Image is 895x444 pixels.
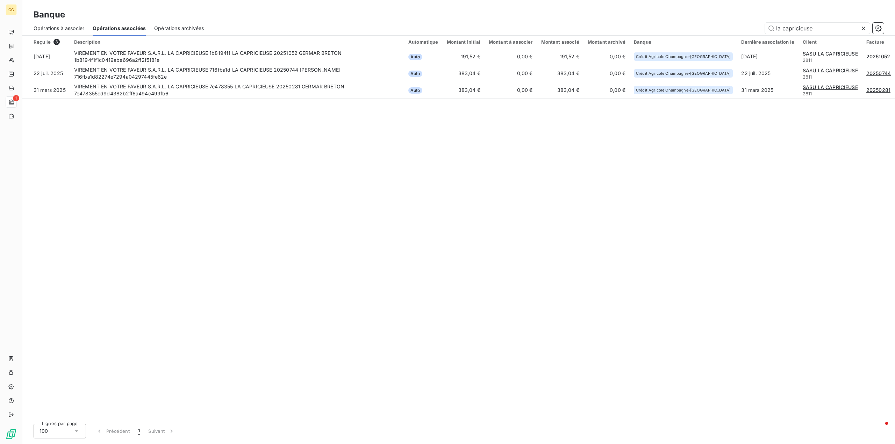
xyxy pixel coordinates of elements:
td: 31 mars 2025 [22,82,70,99]
td: 383,04 € [443,65,485,82]
td: 191,52 € [443,48,485,65]
span: SASU LA CAPRICIEUSE [803,84,858,90]
span: 3 [53,39,60,45]
div: Montant initial [447,39,480,45]
a: 20251052 [866,53,890,60]
td: 383,04 € [537,82,583,99]
div: Montant archivé [588,39,625,45]
td: 191,52 € [537,48,583,65]
span: SASU LA CAPRICIEUSE [803,51,858,57]
span: 1 [13,95,19,101]
td: 383,04 € [443,82,485,99]
div: Reçu le [34,39,66,45]
td: 31 mars 2025 [737,82,798,99]
button: Suivant [144,424,179,438]
a: SASU LA CAPRICIEUSE [803,67,858,74]
td: VIREMENT EN VOTRE FAVEUR S.A.R.L. LA CAPRICIEUSE 716fba1d LA CAPRICIEUSE 20250744 [PERSON_NAME] 7... [70,65,404,82]
a: SASU LA CAPRICIEUSE [803,84,858,91]
td: 0,00 € [485,82,537,99]
span: 20251052 [866,53,890,59]
td: [DATE] [737,48,798,65]
span: 2811 [803,57,812,63]
span: 1 [138,428,140,435]
span: Auto [408,87,422,94]
span: Auto [408,71,422,77]
button: Précédent [92,424,134,438]
iframe: Intercom live chat [871,420,888,437]
span: 20250281 [866,87,890,93]
span: Auto [408,54,422,60]
span: Opérations archivées [154,25,204,32]
div: Montant associé [541,39,579,45]
td: 0,00 € [583,65,630,82]
td: VIREMENT EN VOTRE FAVEUR S.A.R.L. LA CAPRICIEUSE 1b8194f1 LA CAPRICIEUSE 20251052 GERMAR BRETON 1... [70,48,404,65]
div: Facture [866,39,891,45]
td: 0,00 € [485,65,537,82]
a: 20250281 [866,87,890,94]
span: Opérations à associer [34,25,84,32]
img: Logo LeanPay [6,429,17,440]
span: Crédit Agricole Champagne-[GEOGRAPHIC_DATA] [636,54,731,59]
td: 0,00 € [583,82,630,99]
span: Crédit Agricole Champagne-[GEOGRAPHIC_DATA] [636,88,731,92]
h3: Banque [34,8,65,21]
td: 22 juil. 2025 [22,65,70,82]
td: 383,04 € [537,65,583,82]
div: Banque [634,39,733,45]
span: Crédit Agricole Champagne-[GEOGRAPHIC_DATA] [636,71,731,75]
span: SASU LA CAPRICIEUSE [803,67,858,73]
span: 20250744 [866,70,891,76]
div: Automatique [408,39,438,45]
a: 20250744 [866,70,891,77]
a: SASU LA CAPRICIEUSE [803,50,858,57]
div: Montant à associer [489,39,533,45]
div: Dernière association le [741,39,794,45]
span: Opérations associées [93,25,146,32]
span: 2811 [803,74,812,80]
td: 0,00 € [583,48,630,65]
span: 100 [40,428,48,435]
div: Client [803,39,858,45]
button: 1 [134,424,144,438]
div: Description [74,39,400,45]
div: CG [6,4,17,15]
td: 0,00 € [485,48,537,65]
input: Rechercher [765,23,870,34]
td: [DATE] [22,48,70,65]
td: 22 juil. 2025 [737,65,798,82]
td: VIREMENT EN VOTRE FAVEUR S.A.R.L. LA CAPRICIEUSE 7e478355 LA CAPRICIEUSE 20250281 GERMAR BRETON 7... [70,82,404,99]
span: 2811 [803,91,812,96]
